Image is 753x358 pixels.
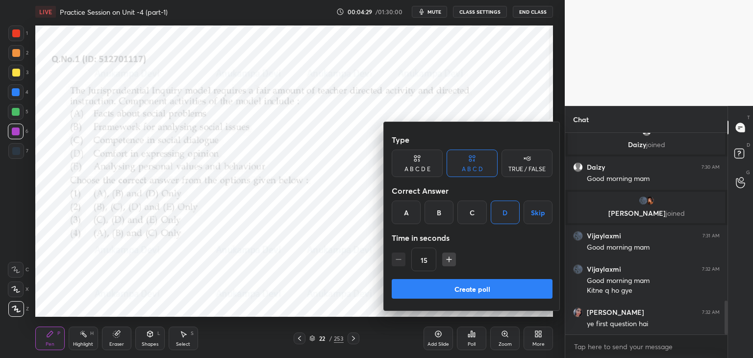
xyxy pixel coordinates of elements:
[508,166,546,172] div: TRUE / FALSE
[425,201,453,224] div: B
[491,201,520,224] div: D
[457,201,486,224] div: C
[392,228,552,248] div: Time in seconds
[392,181,552,201] div: Correct Answer
[462,166,483,172] div: A B C D
[524,201,552,224] button: Skip
[392,130,552,150] div: Type
[404,166,430,172] div: A B C D E
[392,201,421,224] div: A
[392,279,552,299] button: Create poll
